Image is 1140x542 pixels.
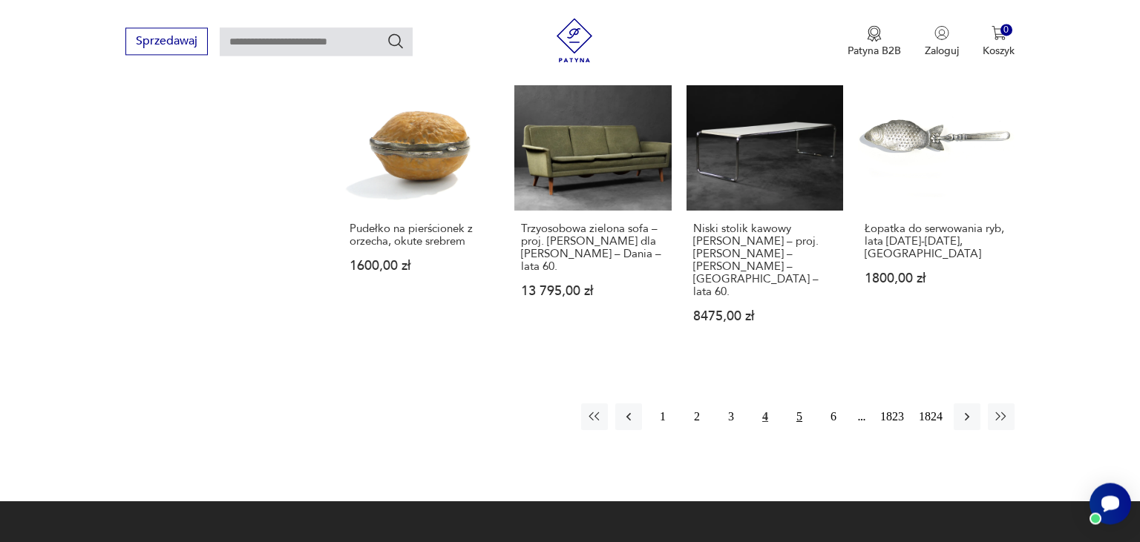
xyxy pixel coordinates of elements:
[858,54,1015,351] a: Łopatka do serwowania ryb, lata 1914-1939, NorblinŁopatka do serwowania ryb, lata [DATE]-[DATE], ...
[387,32,404,50] button: Szukaj
[693,310,836,323] p: 8475,00 zł
[786,403,813,430] button: 5
[350,260,493,272] p: 1600,00 zł
[514,54,671,351] a: KlasykTrzyosobowa zielona sofa – proj. Folke Ohlsson dla Fritz Hansen – Dania – lata 60.Trzyosobo...
[915,403,946,430] button: 1824
[1000,24,1013,36] div: 0
[865,272,1008,285] p: 1800,00 zł
[649,403,676,430] button: 1
[848,44,901,58] p: Patyna B2B
[877,403,908,430] button: 1823
[693,222,836,298] h3: Niski stolik kawowy [PERSON_NAME] – proj. [PERSON_NAME] – [PERSON_NAME] – [GEOGRAPHIC_DATA] – lat...
[521,285,664,297] p: 13 795,00 zł
[1090,483,1131,524] iframe: Smartsupp widget button
[684,403,710,430] button: 2
[350,222,493,248] h3: Pudełko na pierścionek z orzecha, okute srebrem
[552,18,597,62] img: Patyna - sklep z meblami i dekoracjami vintage
[865,222,1008,260] h3: Łopatka do serwowania ryb, lata [DATE]-[DATE], [GEOGRAPHIC_DATA]
[983,44,1015,58] p: Koszyk
[718,403,744,430] button: 3
[848,25,901,58] a: Ikona medaluPatyna B2B
[343,54,499,351] a: Pudełko na pierścionek z orzecha, okute srebremPudełko na pierścionek z orzecha, okute srebrem160...
[820,403,847,430] button: 6
[848,25,901,58] button: Patyna B2B
[687,54,843,351] a: KlasykNiski stolik kawowy Laccio Kiga – proj. Marcel Breuer – Gavina – Włochy – lata 60.Niski sto...
[752,403,779,430] button: 4
[521,222,664,273] h3: Trzyosobowa zielona sofa – proj. [PERSON_NAME] dla [PERSON_NAME] – Dania – lata 60.
[125,27,208,55] button: Sprzedawaj
[925,25,959,58] button: Zaloguj
[983,25,1015,58] button: 0Koszyk
[867,25,882,42] img: Ikona medalu
[934,25,949,40] img: Ikonka użytkownika
[125,37,208,47] a: Sprzedawaj
[992,25,1006,40] img: Ikona koszyka
[925,44,959,58] p: Zaloguj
